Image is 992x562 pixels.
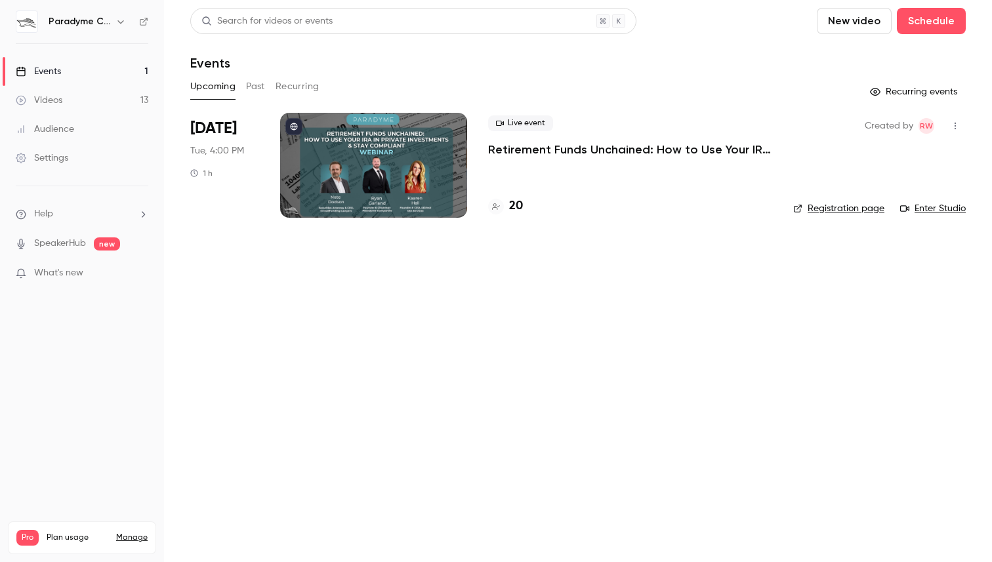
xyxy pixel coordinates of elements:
[94,237,120,251] span: new
[34,266,83,280] span: What's new
[865,118,913,134] span: Created by
[133,268,148,279] iframe: Noticeable Trigger
[488,142,772,157] a: Retirement Funds Unchained: How to Use Your IRA in Private Investments & Stay Compliant
[246,76,265,97] button: Past
[34,207,53,221] span: Help
[16,11,37,32] img: Paradyme Companies
[817,8,892,34] button: New video
[16,65,61,78] div: Events
[488,197,523,215] a: 20
[16,123,74,136] div: Audience
[276,76,320,97] button: Recurring
[919,118,934,134] span: Regan Wollen
[116,532,148,543] a: Manage
[190,144,244,157] span: Tue, 4:00 PM
[16,151,68,165] div: Settings
[190,118,237,139] span: [DATE]
[488,115,553,131] span: Live event
[16,207,148,221] li: help-dropdown-opener
[190,55,230,71] h1: Events
[897,8,966,34] button: Schedule
[920,118,933,134] span: RW
[49,15,110,28] h6: Paradyme Companies
[793,202,884,215] a: Registration page
[34,237,86,251] a: SpeakerHub
[900,202,966,215] a: Enter Studio
[16,94,62,107] div: Videos
[47,532,108,543] span: Plan usage
[190,113,259,218] div: Sep 30 Tue, 4:00 PM (America/Chicago)
[190,168,213,178] div: 1 h
[864,81,966,102] button: Recurring events
[509,197,523,215] h4: 20
[190,76,236,97] button: Upcoming
[16,530,39,546] span: Pro
[201,14,333,28] div: Search for videos or events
